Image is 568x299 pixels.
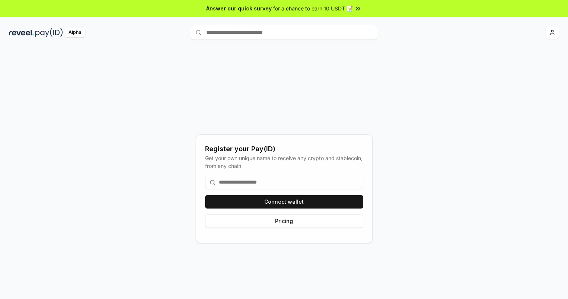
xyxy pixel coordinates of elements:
button: Pricing [205,214,363,228]
div: Register your Pay(ID) [205,144,363,154]
span: Answer our quick survey [206,4,272,12]
div: Get your own unique name to receive any crypto and stablecoin, from any chain [205,154,363,170]
div: Alpha [64,28,85,37]
span: for a chance to earn 10 USDT 📝 [273,4,353,12]
img: pay_id [35,28,63,37]
img: reveel_dark [9,28,34,37]
button: Connect wallet [205,195,363,209]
